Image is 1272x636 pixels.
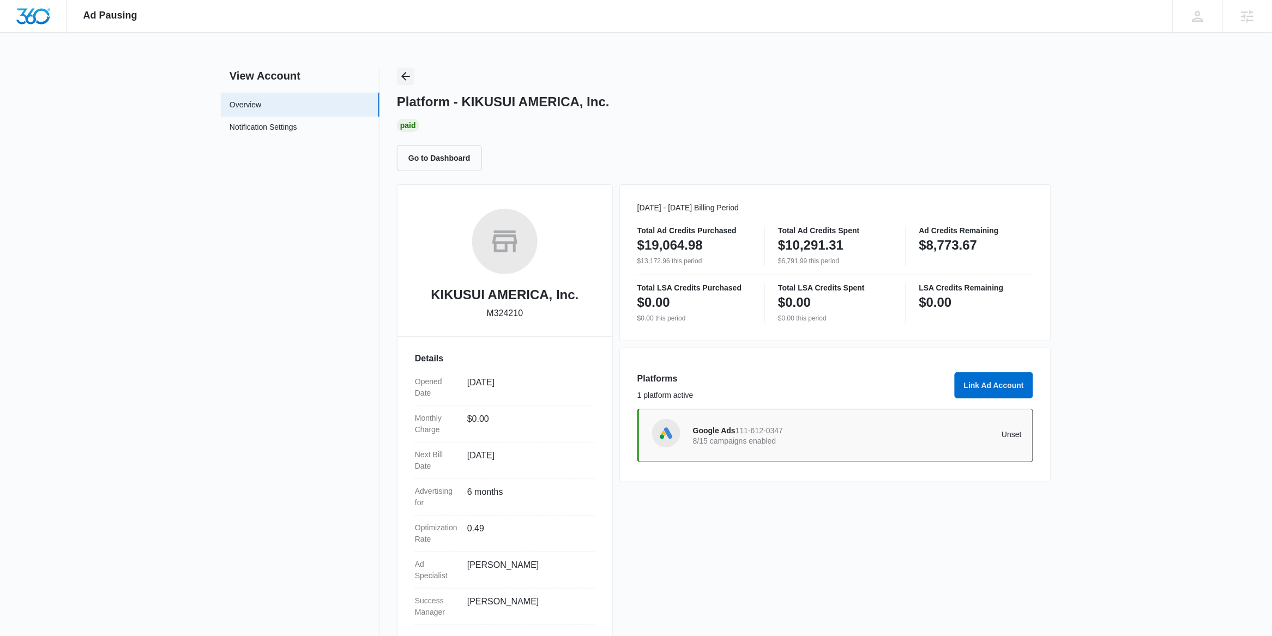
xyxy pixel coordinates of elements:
h1: Platform - KIKUSUI AMERICA, Inc. [397,94,610,110]
p: 8/15 campaigns enabled [693,437,858,445]
dt: Ad Specialist [415,559,459,582]
dd: 0.49 [467,522,586,545]
dt: Monthly Charge [415,413,459,435]
dd: [DATE] [467,376,586,399]
button: Back [397,68,414,85]
p: $10,291.31 [778,237,843,254]
a: Overview [230,99,261,111]
span: Ad Pausing [83,10,137,21]
p: 1 platform active [637,390,948,401]
p: $0.00 [919,294,952,311]
div: Paid [397,119,419,132]
p: Unset [858,431,1022,438]
dt: Opened Date [415,376,459,399]
a: Google AdsGoogle Ads111-612-03478/15 campaigns enabledUnset [637,409,1033,462]
h2: KIKUSUI AMERICA, Inc. [431,285,578,305]
p: M324210 [487,307,523,320]
p: $0.00 [637,294,670,311]
p: $0.00 this period [778,313,892,323]
p: $8,773.67 [919,237,978,254]
h3: Platforms [637,372,948,385]
div: Opened Date[DATE] [415,370,595,406]
p: Total Ad Credits Spent [778,227,892,234]
h3: Details [415,352,595,365]
div: Monthly Charge$0.00 [415,406,595,443]
p: Ad Credits Remaining [919,227,1033,234]
dt: Success Manager [415,595,459,618]
dt: Advertising for [415,486,459,508]
div: Optimization Rate0.49 [415,516,595,552]
img: Google Ads [658,425,674,441]
a: Go to Dashboard [397,153,489,162]
p: Total LSA Credits Spent [778,284,892,292]
button: Go to Dashboard [397,145,482,171]
dd: $0.00 [467,413,586,435]
p: LSA Credits Remaining [919,284,1033,292]
p: [DATE] - [DATE] Billing Period [637,202,1033,214]
dd: [PERSON_NAME] [467,595,586,618]
dd: [PERSON_NAME] [467,559,586,582]
p: Total Ad Credits Purchased [637,227,751,234]
span: Google Ads [693,426,736,435]
dt: Next Bill Date [415,449,459,472]
p: Total LSA Credits Purchased [637,284,751,292]
div: Success Manager[PERSON_NAME] [415,589,595,625]
div: Next Bill Date[DATE] [415,443,595,479]
a: Notification Settings [230,122,297,136]
dt: Optimization Rate [415,522,459,545]
dd: [DATE] [467,449,586,472]
p: $0.00 this period [637,313,751,323]
span: 111-612-0347 [736,426,783,435]
div: Advertising for6 months [415,479,595,516]
p: $6,791.99 this period [778,256,892,266]
p: $19,064.98 [637,237,703,254]
dd: 6 months [467,486,586,508]
h2: View Account [221,68,379,84]
p: $13,172.96 this period [637,256,751,266]
div: Ad Specialist[PERSON_NAME] [415,552,595,589]
button: Link Ad Account [955,372,1033,398]
p: $0.00 [778,294,811,311]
